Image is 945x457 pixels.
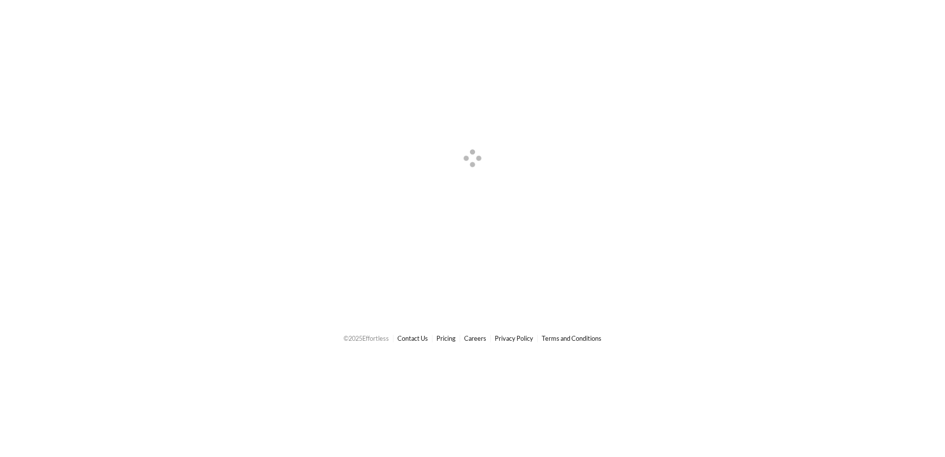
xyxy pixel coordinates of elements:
[397,334,428,342] a: Contact Us
[344,334,389,342] span: © 2025 Effortless
[542,334,601,342] a: Terms and Conditions
[436,334,456,342] a: Pricing
[464,334,486,342] a: Careers
[495,334,533,342] a: Privacy Policy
